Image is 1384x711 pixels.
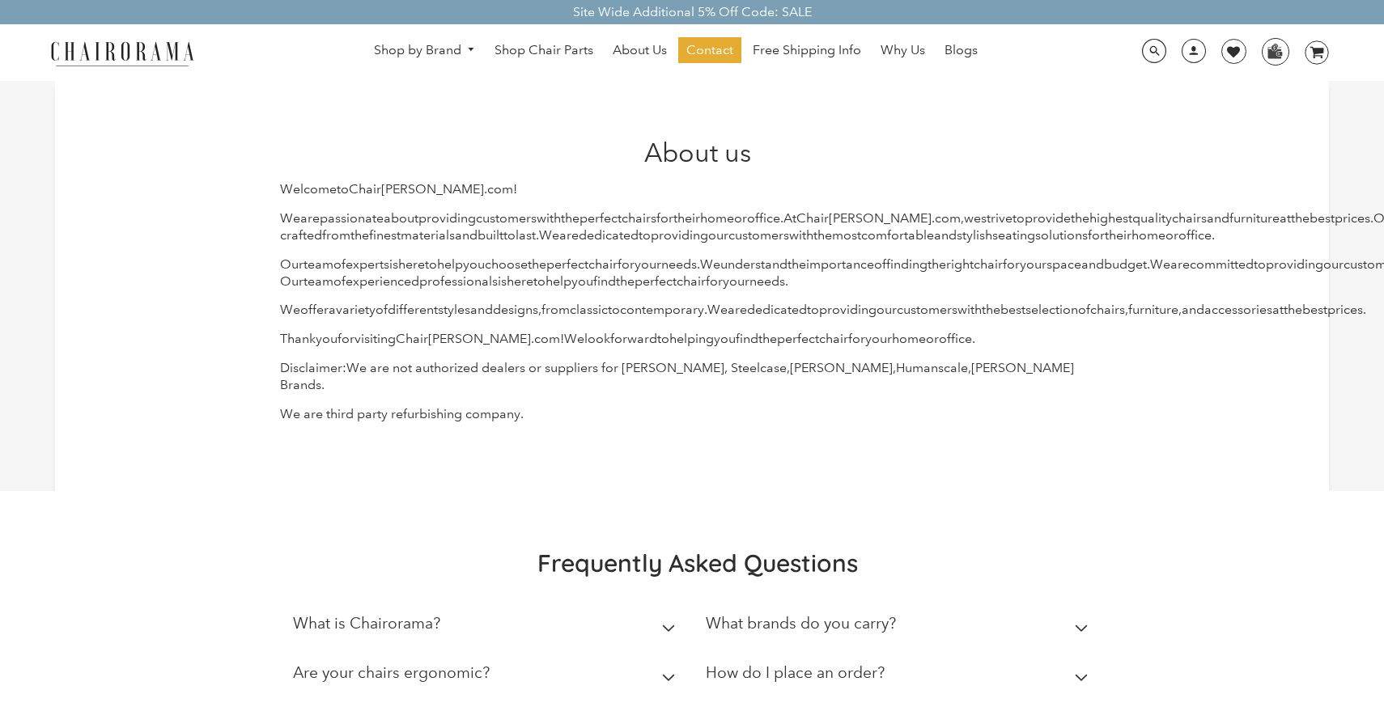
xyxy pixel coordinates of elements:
[622,210,656,226] span: chairs
[939,331,972,346] span: office
[720,256,788,272] span: understand
[872,37,933,63] a: Why Us
[1165,227,1178,243] span: or
[1207,210,1229,226] span: and
[507,273,533,289] span: here
[1190,256,1254,272] span: committed
[280,331,316,346] span: Thank
[293,614,440,633] h2: What is Chairorama?
[280,256,304,272] span: Our
[1178,227,1212,243] span: office
[1327,302,1363,317] span: prices
[1363,302,1366,317] span: .
[926,331,939,346] span: or
[478,227,503,243] span: built
[736,331,758,346] span: find
[498,273,507,289] span: is
[865,331,892,346] span: your
[1284,302,1302,317] span: the
[560,331,564,346] span: !
[1178,302,1182,317] span: ,
[546,273,571,289] span: help
[536,227,539,243] span: .
[758,331,777,346] span: the
[728,227,789,243] span: customers
[337,181,349,197] span: to
[293,603,681,652] summary: What is Chairorama?
[706,603,1094,652] summary: What brands do you carry?
[593,273,616,289] span: find
[1020,256,1046,272] span: your
[396,331,428,346] span: Chair
[559,227,579,243] span: are
[438,302,470,317] span: styles
[463,256,485,272] span: you
[316,331,338,346] span: you
[350,227,369,243] span: the
[1370,210,1373,226] span: .
[806,256,874,272] span: importance
[579,210,622,226] span: perfect
[673,210,700,226] span: their
[320,210,384,226] span: passionate
[584,331,610,346] span: look
[608,302,620,317] span: to
[533,273,546,289] span: to
[1000,302,1025,317] span: best
[829,210,932,226] span: [PERSON_NAME]
[848,331,865,346] span: for
[418,210,476,226] span: providing
[1132,210,1172,226] span: quality
[336,302,376,317] span: variety
[946,256,974,272] span: right
[304,256,333,272] span: team
[620,302,704,317] span: contemporary
[745,37,869,63] a: Free Shipping Info
[369,227,401,243] span: finest
[293,652,681,701] summary: Are your chairs ergonomic?
[1131,227,1165,243] span: home
[747,302,807,317] span: dedicated
[961,210,964,226] span: ,
[1003,256,1020,272] span: for
[338,331,354,346] span: for
[1089,210,1132,226] span: highest
[280,302,300,317] span: We
[714,331,736,346] span: you
[832,227,861,243] span: most
[1150,256,1170,272] span: We
[516,227,536,243] span: last
[1172,210,1207,226] span: chairs
[861,227,934,243] span: comfortable
[528,256,546,272] span: the
[531,331,534,346] span: .
[657,331,669,346] span: to
[1105,227,1131,243] span: their
[934,227,957,243] span: and
[610,331,657,346] span: forward
[635,256,661,272] span: your
[1170,256,1190,272] span: are
[656,210,673,226] span: for
[280,138,1117,168] h1: About us
[388,302,438,317] span: different
[700,256,720,272] span: We
[425,256,437,272] span: to
[789,227,813,243] span: with
[1323,256,1344,272] span: our
[651,227,708,243] span: providing
[700,210,734,226] span: home
[588,256,618,272] span: chair
[957,227,992,243] span: stylish
[707,302,728,317] span: We
[538,302,541,317] span: ,
[300,210,320,226] span: are
[1081,256,1104,272] span: and
[293,663,490,682] h2: Are your chairs ergonomic?
[813,227,832,243] span: the
[1147,256,1150,272] span: .
[579,227,639,243] span: dedicated
[1071,210,1089,226] span: the
[41,39,203,67] img: chairorama
[487,181,513,197] span: com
